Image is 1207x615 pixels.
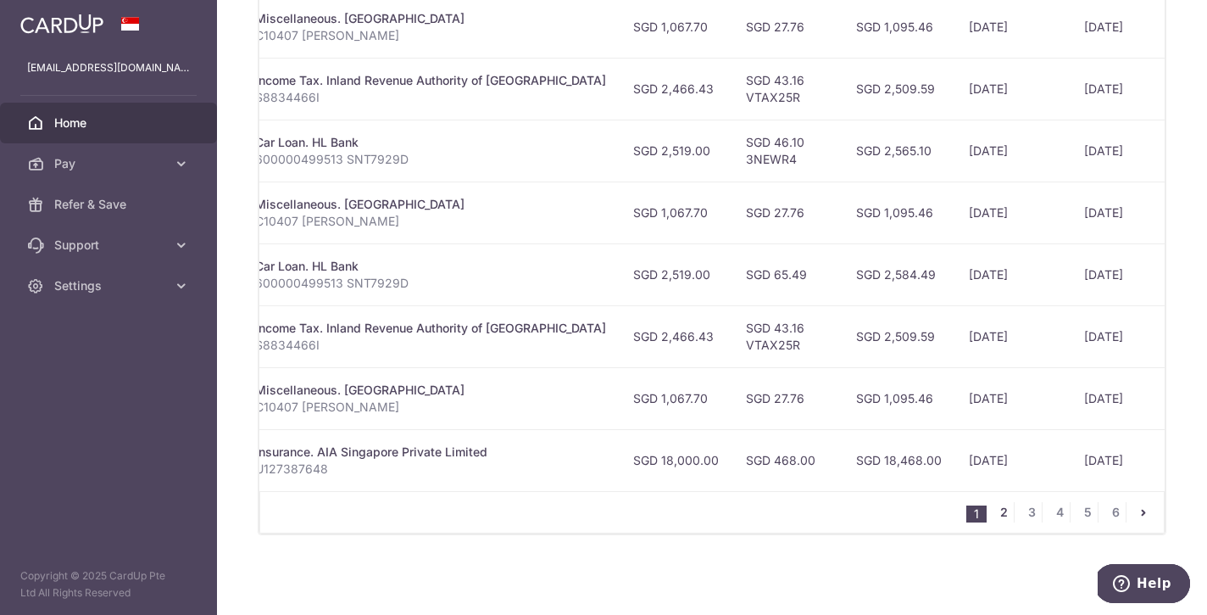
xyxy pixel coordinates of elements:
div: Car Loan. HL Bank [255,134,606,151]
span: Help [39,12,74,27]
p: S8834466I [255,89,606,106]
td: SGD 2,519.00 [620,120,732,182]
iframe: Opens a widget where you can find more information [1098,564,1190,607]
p: C10407 [PERSON_NAME] [255,399,606,416]
td: SGD 2,519.00 [620,243,732,305]
td: SGD 43.16 VTAX25R [732,305,843,367]
td: SGD 1,067.70 [620,182,732,243]
td: SGD 1,095.46 [843,367,955,429]
p: C10407 [PERSON_NAME] [255,213,606,230]
td: SGD 2,565.10 [843,120,955,182]
div: Car Loan. HL Bank [255,258,606,275]
p: C10407 [PERSON_NAME] [255,27,606,44]
td: [DATE] [955,243,1071,305]
td: SGD 18,000.00 [620,429,732,491]
td: [DATE] [1071,305,1167,367]
a: 2 [993,502,1014,523]
td: SGD 43.16 VTAX25R [732,58,843,120]
td: [DATE] [955,120,1071,182]
span: Settings [54,277,166,294]
td: SGD 27.76 [732,367,843,429]
p: U127387648 [255,461,606,478]
div: Income Tax. Inland Revenue Authority of [GEOGRAPHIC_DATA] [255,320,606,337]
td: SGD 46.10 3NEWR4 [732,120,843,182]
a: 4 [1049,502,1070,523]
p: [EMAIL_ADDRESS][DOMAIN_NAME] [27,59,190,76]
div: Miscellaneous. [GEOGRAPHIC_DATA] [255,10,606,27]
div: Income Tax. Inland Revenue Authority of [GEOGRAPHIC_DATA] [255,72,606,89]
li: 1 [966,506,987,523]
td: SGD 1,095.46 [843,182,955,243]
td: [DATE] [1071,58,1167,120]
span: Refer & Save [54,196,166,213]
td: SGD 2,466.43 [620,58,732,120]
td: SGD 1,067.70 [620,367,732,429]
td: SGD 2,466.43 [620,305,732,367]
span: Support [54,237,166,254]
div: Insurance. AIA Singapore Private Limited [255,444,606,461]
td: [DATE] [955,367,1071,429]
td: [DATE] [955,182,1071,243]
td: [DATE] [955,429,1071,491]
td: [DATE] [1071,243,1167,305]
td: SGD 27.76 [732,182,843,243]
p: 600000499513 SNT7929D [255,275,606,292]
nav: pager [966,492,1164,533]
td: [DATE] [1071,182,1167,243]
a: 6 [1105,502,1126,523]
p: S8834466I [255,337,606,354]
td: [DATE] [955,305,1071,367]
td: SGD 2,509.59 [843,58,955,120]
span: Home [54,115,166,131]
p: 600000499513 SNT7929D [255,151,606,168]
td: [DATE] [1071,367,1167,429]
td: SGD 18,468.00 [843,429,955,491]
img: CardUp [20,14,103,34]
td: [DATE] [955,58,1071,120]
td: [DATE] [1071,429,1167,491]
a: 5 [1077,502,1098,523]
td: SGD 2,584.49 [843,243,955,305]
td: SGD 2,509.59 [843,305,955,367]
div: Miscellaneous. [GEOGRAPHIC_DATA] [255,382,606,399]
td: [DATE] [1071,120,1167,182]
span: Pay [54,155,166,172]
a: 3 [1021,502,1042,523]
td: SGD 65.49 [732,243,843,305]
td: SGD 468.00 [732,429,843,491]
div: Miscellaneous. [GEOGRAPHIC_DATA] [255,196,606,213]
